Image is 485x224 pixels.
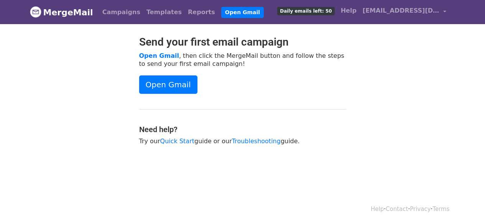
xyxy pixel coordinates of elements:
a: MergeMail [30,4,93,20]
a: Open Gmail [139,75,197,94]
a: Open Gmail [139,52,179,59]
p: , then click the MergeMail button and follow the steps to send your first email campaign! [139,52,346,68]
h2: Send your first email campaign [139,36,346,49]
a: Privacy [410,206,431,213]
a: Troubleshooting [232,137,281,145]
a: Templates [143,5,185,20]
span: Daily emails left: 50 [277,7,334,15]
p: Try our guide or our guide. [139,137,346,145]
h4: Need help? [139,125,346,134]
a: [EMAIL_ADDRESS][DOMAIN_NAME] [360,3,449,21]
span: [EMAIL_ADDRESS][DOMAIN_NAME] [363,6,439,15]
a: Help [338,3,360,18]
a: Quick Start [160,137,194,145]
a: Help [371,206,384,213]
a: Reports [185,5,218,20]
a: Open Gmail [221,7,264,18]
a: Terms [432,206,449,213]
a: Contact [386,206,408,213]
a: Daily emails left: 50 [274,3,337,18]
a: Campaigns [99,5,143,20]
img: MergeMail logo [30,6,41,18]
